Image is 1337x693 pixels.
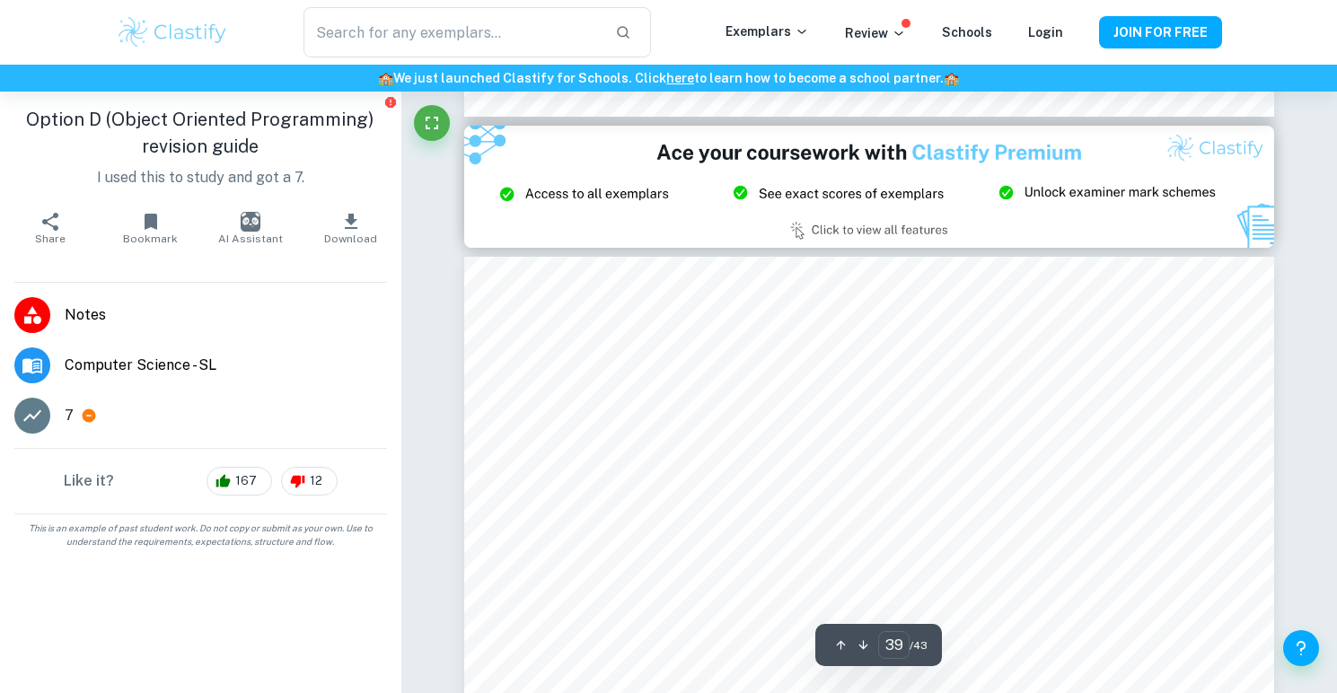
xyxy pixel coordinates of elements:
button: JOIN FOR FREE [1099,16,1222,48]
img: AI Assistant [241,212,260,232]
a: Login [1028,25,1063,39]
input: Search for any exemplars... [303,7,600,57]
h1: Option D (Object Oriented Programming) revision guide [14,106,387,160]
h6: Like it? [64,470,114,492]
p: Exemplars [726,22,809,41]
span: 12 [300,472,332,490]
button: Help and Feedback [1283,630,1319,666]
span: Computer Science - SL [65,355,387,376]
span: This is an example of past student work. Do not copy or submit as your own. Use to understand the... [7,522,394,548]
img: Clastify logo [116,14,230,50]
p: I used this to study and got a 7. [14,167,387,189]
span: Download [324,232,377,245]
h6: We just launched Clastify for Schools. Click to learn how to become a school partner. [4,68,1333,88]
button: Download [301,203,401,253]
span: 167 [225,472,267,490]
span: Notes [65,304,387,326]
p: Review [845,23,906,43]
span: 🏫 [378,71,393,85]
div: 12 [281,467,338,496]
span: AI Assistant [218,232,283,245]
button: AI Assistant [200,203,301,253]
span: Share [35,232,66,245]
span: 🏫 [944,71,959,85]
button: Fullscreen [414,105,450,141]
a: Schools [942,25,992,39]
img: Ad [464,126,1274,247]
button: Bookmark [101,203,201,253]
a: here [666,71,694,85]
span: / 43 [910,637,928,654]
div: 167 [207,467,272,496]
button: Report issue [384,95,398,109]
p: 7 [65,405,74,426]
span: Bookmark [123,232,178,245]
